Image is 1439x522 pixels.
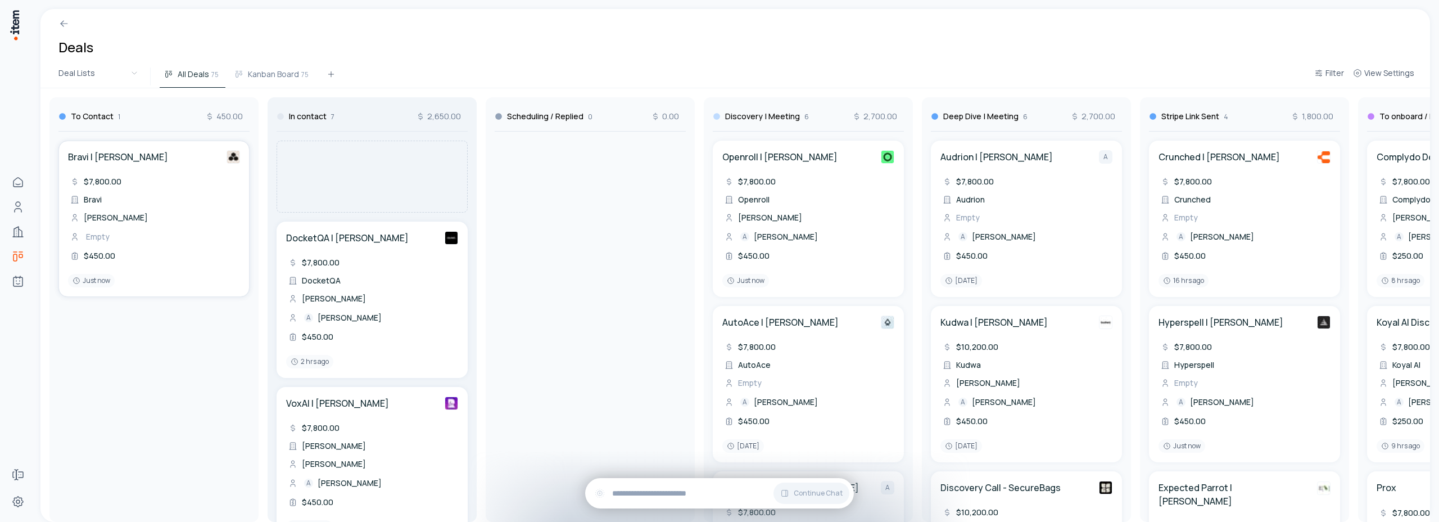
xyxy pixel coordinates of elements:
[1395,398,1404,407] div: A
[58,38,93,56] h1: Deals
[1364,67,1414,79] span: View Settings
[1172,340,1214,354] div: $7,800.00
[1325,67,1344,79] span: Filter
[248,69,299,80] span: Kanban Board
[318,312,382,323] span: [PERSON_NAME]
[1390,506,1432,520] div: $7,800.00
[1395,232,1404,241] div: A
[227,150,240,164] img: Bravi
[1390,249,1426,263] div: $250.00
[211,69,219,79] span: 75
[68,150,168,164] h4: Bravi | [PERSON_NAME]
[1159,439,1205,453] div: Just now
[416,111,461,122] span: 2,650.00
[1174,416,1206,426] span: $450.00
[1159,150,1280,164] a: Crunched | [PERSON_NAME]
[1023,112,1028,121] span: 6
[940,481,1061,494] a: Discovery Call - SecureBags
[286,355,333,368] div: 2 hrs ago
[302,275,341,286] span: DocketQA
[736,506,778,519] div: $7,800.00
[740,232,749,241] div: A
[956,250,988,261] span: $450.00
[9,9,20,41] img: Item Brain Logo
[300,496,336,509] div: $450.00
[1190,397,1254,408] span: [PERSON_NAME]
[725,111,800,122] h3: Discovery | Meeting
[738,341,776,352] span: $7,800.00
[852,111,897,122] span: 2,700.00
[1172,249,1208,263] div: $450.00
[58,97,250,132] div: To Contact1450.00
[722,150,838,164] h4: Openroll | [PERSON_NAME]
[722,316,839,329] a: AutoAce | [PERSON_NAME]
[1159,481,1307,508] h4: Expected Parrot | [PERSON_NAME]
[738,507,776,517] span: $7,800.00
[1377,439,1424,453] div: 9 hrs ago
[1377,274,1424,287] div: 8 hrs ago
[956,416,988,426] span: $450.00
[1149,306,1340,462] div: Hyperspell | [PERSON_NAME]Hyperspell$7,800.00HyperspellEmptyA[PERSON_NAME]$450.00Just now
[302,422,340,433] span: $7,800.00
[1291,111,1333,122] span: 1,800.00
[302,497,333,507] span: $450.00
[740,398,749,407] div: A
[84,212,148,223] span: [PERSON_NAME]
[495,97,686,132] div: Scheduling / Replied00.00
[940,150,1053,164] h4: Audrion | [PERSON_NAME]
[736,340,778,354] div: $7,800.00
[302,331,333,342] span: $450.00
[7,220,29,243] a: Companies
[7,171,29,193] a: Home
[1174,377,1198,388] span: Empty
[713,306,904,462] div: AutoAce | [PERSON_NAME]AutoAce$7,800.00AutoAceEmptyA[PERSON_NAME]$450.00[DATE]
[1159,274,1209,287] div: 16 hrs ago
[585,478,854,508] div: Continue Chat
[972,231,1036,242] span: [PERSON_NAME]
[1176,398,1185,407] div: A
[958,398,967,407] div: A
[1172,415,1208,428] div: $450.00
[1149,97,1340,132] div: Stripe Link Sent41,800.00
[300,330,336,344] div: $450.00
[956,212,980,223] span: Empty
[302,440,366,451] span: [PERSON_NAME]
[1390,415,1426,428] div: $250.00
[7,245,29,268] a: deals
[302,257,340,268] span: $7,800.00
[940,316,1048,329] a: Kudwa | [PERSON_NAME]
[1377,481,1396,494] a: Prox
[286,231,409,245] h4: DocketQA | [PERSON_NAME]
[954,415,990,428] div: $450.00
[7,270,29,292] a: Agents
[956,341,998,352] span: $10,200.00
[738,377,762,388] span: Empty
[794,489,843,498] span: Continue Chat
[230,67,315,88] button: Kanban Board75
[277,222,468,378] div: DocketQA | [PERSON_NAME]DocketQA$7,800.00DocketQA[PERSON_NAME]A[PERSON_NAME]$450.002 hrs ago
[58,141,250,297] div: Bravi | [PERSON_NAME]Bravi$7,800.00Bravi[PERSON_NAME]Empty$450.00Just now
[289,111,327,122] h3: In contact
[956,194,985,205] span: Audrion
[738,176,776,187] span: $7,800.00
[1310,66,1349,87] button: Filter
[956,377,1020,388] span: [PERSON_NAME]
[205,111,243,122] span: 450.00
[956,176,994,187] span: $7,800.00
[445,397,458,410] img: Roark
[1174,341,1212,352] span: $7,800.00
[1392,416,1423,426] span: $250.00
[588,112,592,121] span: 0
[804,112,809,121] span: 6
[773,483,849,504] button: Continue Chat
[1159,316,1283,329] a: Hyperspell | [PERSON_NAME]
[943,111,1019,122] h3: Deep Dive | Meeting
[738,212,802,223] span: [PERSON_NAME]
[972,397,1036,408] span: [PERSON_NAME]
[1390,175,1432,188] div: $7,800.00
[7,490,29,513] a: Settings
